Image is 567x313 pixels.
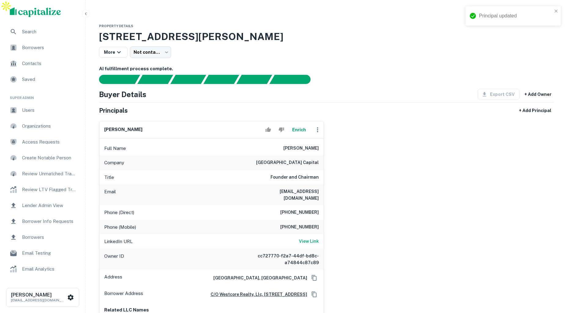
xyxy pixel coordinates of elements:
[22,170,77,177] span: Review Unmatched Transactions
[479,12,552,20] div: Principal updated
[104,209,134,216] p: Phone (Direct)
[22,138,77,146] span: Access Requests
[299,238,319,245] a: View Link
[22,28,77,35] span: Search
[104,273,122,282] p: Address
[22,154,77,162] span: Create Notable Person
[5,151,80,165] a: Create Notable Person
[522,89,554,100] button: + Add Owner
[276,124,287,136] button: Reject
[99,65,554,72] h6: AI fulfillment process complete.
[22,218,77,225] span: Borrower Info Requests
[5,262,80,276] a: Email Analytics
[245,188,319,202] h6: [EMAIL_ADDRESS][DOMAIN_NAME]
[536,264,567,293] iframe: Chat Widget
[203,75,239,84] div: Principals found, AI now looking for contact information...
[5,198,80,213] a: Lender Admin View
[99,89,146,100] h4: Buyer Details
[104,174,114,181] p: Title
[104,290,143,299] p: Borrower Address
[10,7,61,17] img: capitalize-logo.png
[99,29,554,44] h3: [STREET_ADDRESS][PERSON_NAME]
[5,40,80,55] a: Borrowers
[104,253,124,266] p: Owner ID
[289,124,309,136] button: Enrich
[22,202,77,209] span: Lender Admin View
[5,24,80,39] a: Search
[280,209,319,216] h6: [PHONE_NUMBER]
[517,105,554,116] button: + Add Principal
[22,265,77,273] span: Email Analytics
[5,182,80,197] a: Review LTV Flagged Transactions
[99,24,133,28] span: Property Details
[22,186,77,193] span: Review LTV Flagged Transactions
[554,9,558,14] button: close
[280,224,319,231] h6: [PHONE_NUMBER]
[5,72,80,87] a: Saved
[206,291,307,298] a: c/o westcore realty, llc, [STREET_ADDRESS]
[245,253,319,266] h6: cc727770-f2a7-44df-bd8c-a74844c87c89
[104,145,126,152] p: Full Name
[22,44,77,51] span: Borrowers
[11,297,66,303] p: [EMAIL_ADDRESS][DOMAIN_NAME]
[22,107,77,114] span: Users
[6,288,79,307] button: [PERSON_NAME][EMAIL_ADDRESS][DOMAIN_NAME]
[99,47,127,58] button: More
[137,75,173,84] div: Your request is received and processing...
[270,75,318,84] div: AI fulfillment process complete.
[271,174,319,181] h6: Founder and Chairman
[92,75,138,84] div: Sending borrower request to AI...
[104,126,142,133] h6: [PERSON_NAME]
[5,278,80,292] a: SOS Search
[22,249,77,257] span: Email Testing
[104,159,124,166] p: Company
[5,88,80,103] li: Super Admin
[5,214,80,229] a: Borrower Info Requests
[22,234,77,241] span: Borrowers
[263,124,274,136] button: Accept
[22,60,77,67] span: Contacts
[5,103,80,118] a: Users
[236,75,272,84] div: Principals found, still searching for contact information. This may take time...
[104,238,133,245] p: LinkedIn URL
[5,166,80,181] a: Review Unmatched Transactions
[99,106,128,115] h5: Principals
[5,230,80,245] a: Borrowers
[5,246,80,260] a: Email Testing
[5,135,80,149] a: Access Requests
[310,273,319,282] button: Copy Address
[208,275,307,281] h6: [GEOGRAPHIC_DATA], [GEOGRAPHIC_DATA]
[5,119,80,133] a: Organizations
[283,145,319,152] h6: [PERSON_NAME]
[22,76,77,83] span: Saved
[256,159,319,166] h6: [GEOGRAPHIC_DATA] capital
[104,224,136,231] p: Phone (Mobile)
[170,75,206,84] div: Documents found, AI parsing details...
[130,46,171,58] div: Not contacted
[11,293,66,297] h6: [PERSON_NAME]
[310,290,319,299] button: Copy Address
[5,56,80,71] a: Contacts
[104,188,116,202] p: Email
[22,122,77,130] span: Organizations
